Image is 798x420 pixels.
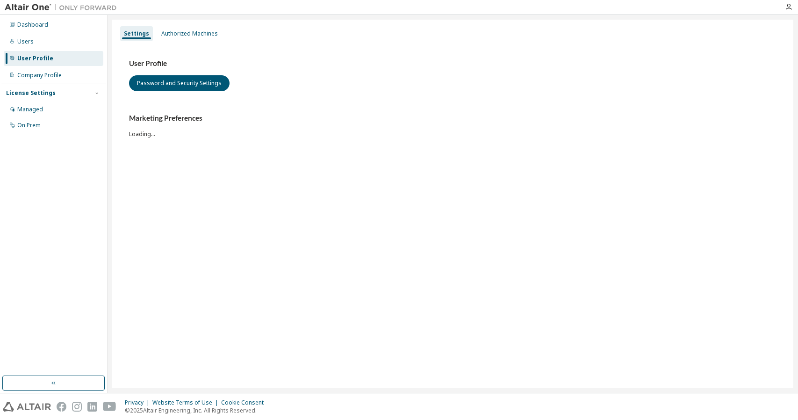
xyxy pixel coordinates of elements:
[72,402,82,412] img: instagram.svg
[3,402,51,412] img: altair_logo.svg
[129,59,776,68] h3: User Profile
[125,399,152,406] div: Privacy
[103,402,116,412] img: youtube.svg
[129,114,776,123] h3: Marketing Preferences
[17,122,41,129] div: On Prem
[129,75,230,91] button: Password and Security Settings
[5,3,122,12] img: Altair One
[161,30,218,37] div: Authorized Machines
[129,114,776,138] div: Loading...
[221,399,269,406] div: Cookie Consent
[17,55,53,62] div: User Profile
[57,402,66,412] img: facebook.svg
[17,38,34,45] div: Users
[6,89,56,97] div: License Settings
[17,106,43,113] div: Managed
[17,21,48,29] div: Dashboard
[125,406,269,414] p: © 2025 Altair Engineering, Inc. All Rights Reserved.
[124,30,149,37] div: Settings
[17,72,62,79] div: Company Profile
[152,399,221,406] div: Website Terms of Use
[87,402,97,412] img: linkedin.svg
